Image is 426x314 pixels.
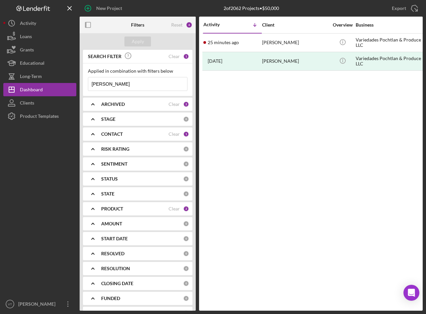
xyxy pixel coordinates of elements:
[3,30,76,43] button: Loans
[183,206,189,212] div: 2
[132,37,144,46] div: Apply
[208,58,222,64] time: 2023-08-07 20:05
[183,101,189,107] div: 2
[3,56,76,70] button: Educational
[169,206,180,211] div: Clear
[20,43,34,58] div: Grants
[80,2,129,15] button: New Project
[385,2,423,15] button: Export
[20,83,43,98] div: Dashboard
[96,2,122,15] div: New Project
[183,161,189,167] div: 0
[20,110,59,124] div: Product Templates
[131,22,144,28] b: Filters
[3,297,76,311] button: VT[PERSON_NAME]
[169,54,180,59] div: Clear
[20,30,32,45] div: Loans
[183,295,189,301] div: 0
[169,131,180,137] div: Clear
[183,176,189,182] div: 0
[3,17,76,30] button: Activity
[392,2,406,15] div: Export
[101,281,133,286] b: CLOSING DATE
[208,40,239,45] time: 2025-08-26 20:12
[356,52,422,70] div: Variedades Pochtlan & Produce LLC
[262,22,328,28] div: Client
[356,22,422,28] div: Business
[124,37,151,46] button: Apply
[101,117,115,122] b: STAGE
[101,176,118,182] b: STATUS
[183,131,189,137] div: 1
[3,83,76,96] button: Dashboard
[171,22,182,28] div: Reset
[101,266,130,271] b: RESOLUTION
[101,296,120,301] b: FUNDED
[183,251,189,257] div: 0
[203,22,233,27] div: Activity
[101,161,127,167] b: SENTIMENT
[262,34,328,51] div: [PERSON_NAME]
[186,22,192,28] div: 6
[101,251,124,256] b: RESOLVED
[101,131,123,137] b: CONTACT
[101,236,128,241] b: START DATE
[101,221,122,226] b: AMOUNT
[183,116,189,122] div: 0
[3,110,76,123] button: Product Templates
[101,102,125,107] b: ARCHIVED
[20,70,42,85] div: Long-Term
[8,302,12,306] text: VT
[330,22,355,28] div: Overview
[3,43,76,56] button: Grants
[183,266,189,272] div: 0
[224,6,279,11] div: 2 of 2062 Projects • $50,000
[356,34,422,51] div: Variedades Pochtlan & Produce LLC
[183,236,189,242] div: 0
[183,221,189,227] div: 0
[101,191,114,196] b: STATE
[183,146,189,152] div: 0
[183,280,189,286] div: 0
[183,53,189,59] div: 1
[20,17,36,32] div: Activity
[3,96,76,110] button: Clients
[3,70,76,83] button: Long-Term
[20,96,34,111] div: Clients
[403,285,419,301] div: Open Intercom Messenger
[88,68,187,74] div: Applied in combination with filters below
[183,191,189,197] div: 0
[20,56,44,71] div: Educational
[88,54,121,59] b: SEARCH FILTER
[101,206,123,211] b: PRODUCT
[262,52,328,70] div: [PERSON_NAME]
[169,102,180,107] div: Clear
[101,146,129,152] b: RISK RATING
[17,297,60,312] div: [PERSON_NAME]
